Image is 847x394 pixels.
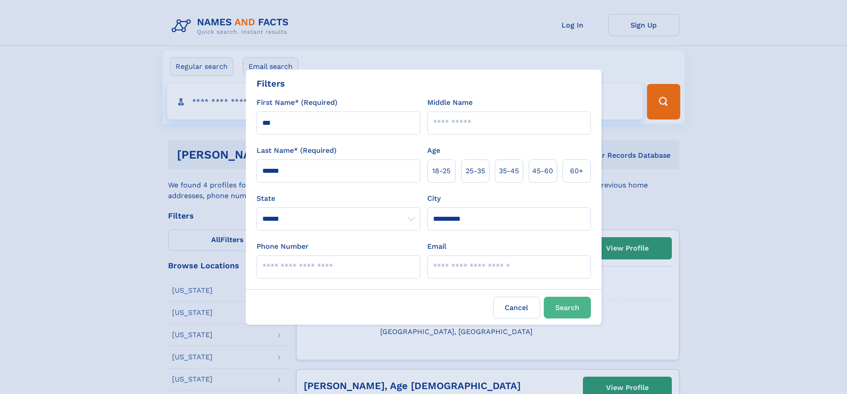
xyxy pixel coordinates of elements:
label: First Name* (Required) [257,97,337,108]
span: 60+ [570,166,583,176]
label: Cancel [493,297,540,318]
label: Middle Name [427,97,473,108]
span: 18‑25 [432,166,450,176]
label: State [257,193,420,204]
span: 35‑45 [499,166,519,176]
label: City [427,193,441,204]
label: Email [427,241,446,252]
label: Phone Number [257,241,309,252]
div: Filters [257,77,285,90]
button: Search [544,297,591,318]
label: Last Name* (Required) [257,145,337,156]
span: 45‑60 [532,166,553,176]
span: 25‑35 [466,166,485,176]
label: Age [427,145,440,156]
